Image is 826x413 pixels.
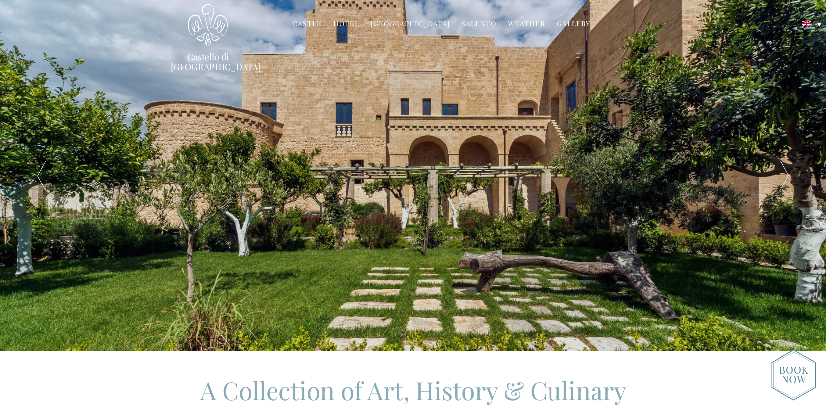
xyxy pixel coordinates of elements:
[188,4,228,46] img: Castello di Ugento
[802,21,811,27] img: English
[557,19,590,30] a: Gallery
[333,19,359,30] a: Hotel
[771,349,816,401] img: new-booknow.png
[371,19,450,30] a: [GEOGRAPHIC_DATA]
[508,19,545,30] a: Weather
[292,19,321,30] a: Castle
[171,52,245,72] a: Castello di [GEOGRAPHIC_DATA]
[461,19,496,30] a: Salento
